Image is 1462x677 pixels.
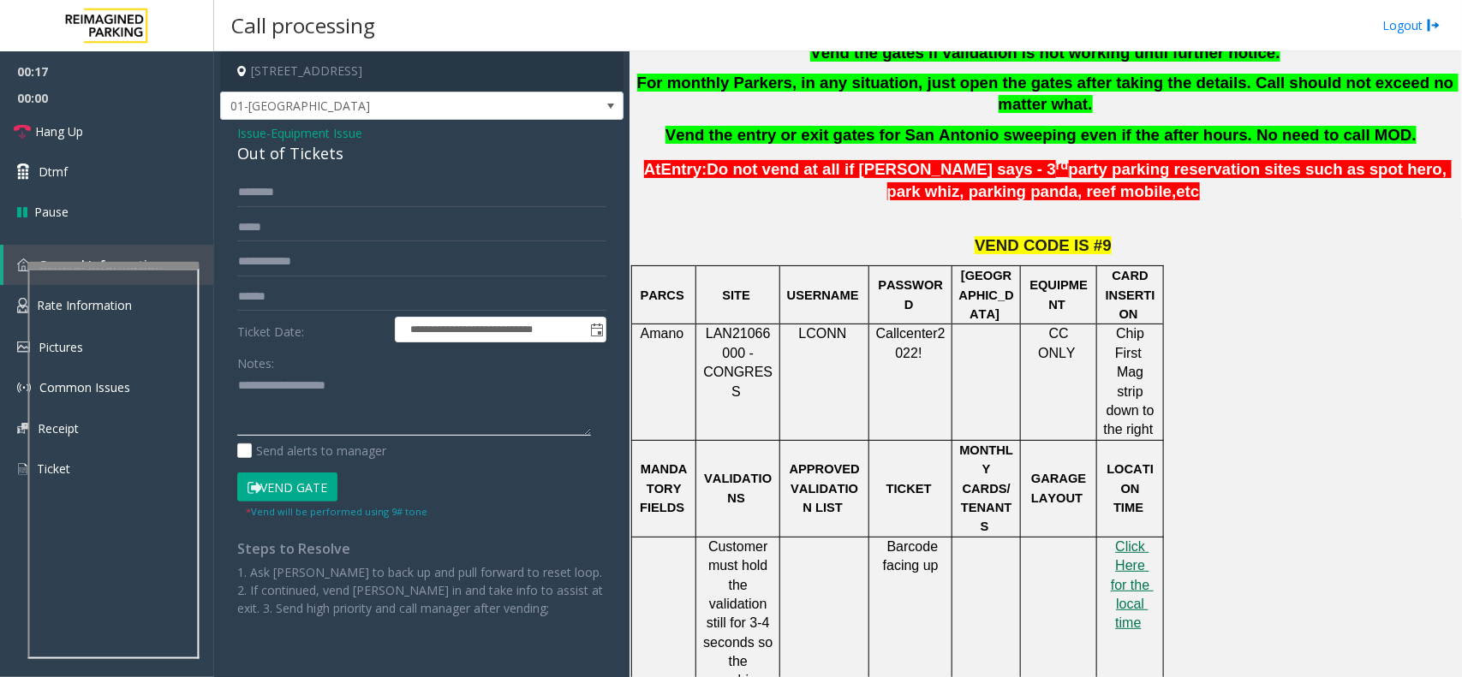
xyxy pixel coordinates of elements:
span: SITE [723,288,751,302]
span: VEND CODE IS #9 [975,236,1112,254]
img: logout [1427,16,1441,34]
span: Hang Up [35,122,83,140]
span: Dtmf [39,163,68,181]
span: Do not vend at all if [PERSON_NAME] says - 3 [707,160,1056,178]
span: Amano [641,326,684,341]
span: APPROVED VALIDATION LIST [790,462,863,514]
span: party parking reservation sites such as spot hero, park whiz, parking panda, reef mobile, [887,160,1452,200]
img: 'icon' [17,423,29,434]
span: LAN21066000 - CONGRESS [703,326,773,398]
p: 1. Ask [PERSON_NAME] to back up and pull forward to reset loop. 2. If continued, vend [PERSON_NAM... [237,563,606,617]
span: Pause [34,203,69,221]
b: Vend the gates if validation is not working until further notice. [810,44,1280,62]
span: TICKET [886,482,932,496]
a: Click Here for the local time [1111,540,1154,631]
img: 'icon' [17,341,30,353]
span: - [266,125,362,141]
span: etc [1177,182,1200,201]
b: For monthly Parkers, in any situation, just open the gates after taking the details. Call should ... [637,74,1459,113]
span: Click Here for the local time [1111,539,1154,631]
div: Out of Tickets [237,142,606,165]
img: 'icon' [17,461,28,477]
span: Equipment Issue [271,124,362,142]
span: CARD INSERTION [1106,269,1155,321]
span: [GEOGRAPHIC_DATA] [959,269,1014,321]
img: 'icon' [17,258,30,271]
span: MANDATORY FIELDS [640,462,687,514]
span: Mag strip down to the right [1104,365,1159,436]
a: General Information [3,245,214,285]
span: CC ONLY [1038,326,1076,359]
span: LOCATION TIME [1107,462,1155,514]
span: VALIDATIONS [704,472,772,504]
span: MONTHLY CARDS/TENANTS [959,443,1013,534]
span: At [644,160,661,178]
h4: Steps to Resolve [237,541,606,557]
label: Send alerts to manager [237,442,386,460]
label: Ticket Date: [233,317,391,342]
span: Callcenter2022! [876,326,946,359]
h4: [STREET_ADDRESS] [220,51,624,92]
span: rd [1056,158,1069,172]
button: Vend Gate [237,472,337,502]
span: General Information [39,257,163,273]
span: PASSWORD [878,278,943,311]
span: Issue [237,124,266,142]
img: 'icon' [17,298,28,313]
small: Vend will be performed using 9# tone [246,505,427,518]
h3: Call processing [223,4,384,46]
span: Entry: [661,160,707,178]
label: Notes: [237,348,274,372]
b: Vend the entry or exit gates for San Antonio sweeping even if the after hours. No need to call MOD. [665,126,1417,144]
span: Chip First [1115,326,1149,359]
img: 'icon' [17,381,31,395]
span: Toggle popup [587,318,606,341]
span: LCONN [799,326,847,341]
span: EQUIPMENT [1030,278,1089,311]
a: Logout [1382,16,1441,34]
span: USERNAME [787,288,859,302]
span: GARAGE LAYOUT [1031,472,1089,504]
span: PARCS [641,288,684,302]
span: 01-[GEOGRAPHIC_DATA] [221,92,542,120]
